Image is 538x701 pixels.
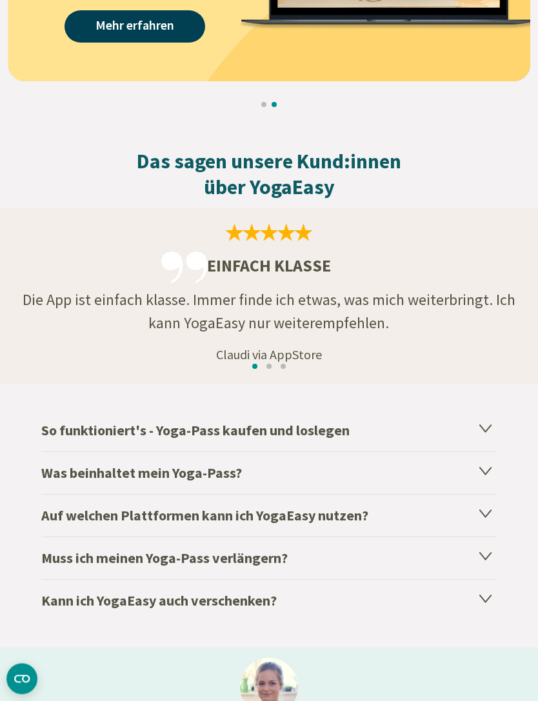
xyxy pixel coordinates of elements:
[65,11,205,43] a: Mehr erfahren
[41,580,497,622] h4: Kann ich YogaEasy auch verschenken?
[41,410,497,452] h4: So funktioniert's - Yoga-Pass kaufen und loslegen
[41,495,497,537] h4: Auf welchen Plattformen kann ich YogaEasy nutzen?
[41,537,497,580] h4: Muss ich meinen Yoga-Pass verlängern?
[6,664,37,695] button: CMP-Widget öffnen
[41,452,497,495] h4: Was beinhaltet mein Yoga-Pass?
